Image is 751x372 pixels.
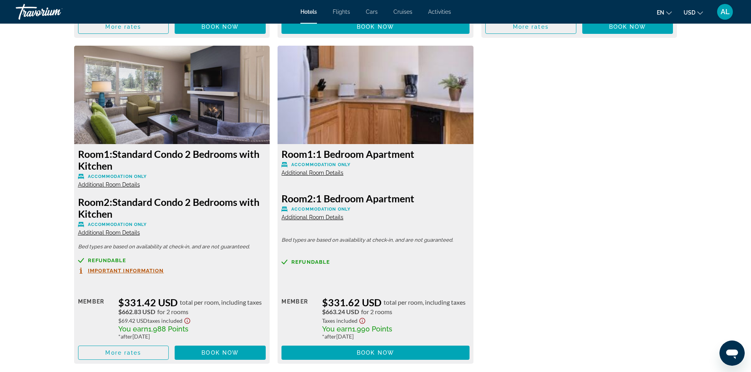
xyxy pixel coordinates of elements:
[281,192,307,204] span: Room
[16,2,95,22] a: Travorium
[322,333,470,340] div: * [DATE]
[78,148,112,160] span: 1:
[78,181,140,188] span: Additional Room Details
[281,148,307,160] span: Room
[333,9,350,15] a: Flights
[281,237,470,243] p: Bed types are based on availability at check-in, and are not guaranteed.
[78,346,169,360] button: More rates
[180,299,262,306] span: total per room, including taxes
[281,214,343,220] span: Additional Room Details
[322,296,470,308] div: $331.62 USD
[281,20,470,34] button: Book now
[357,350,394,356] span: Book now
[281,259,470,265] a: Refundable
[715,4,735,20] button: User Menu
[281,346,470,360] button: Book now
[74,46,270,144] img: Standard Condo 2 Bedrooms with Kitchen
[118,333,266,340] div: * [DATE]
[281,148,470,160] h3: 1 Bedroom Apartment
[384,299,466,306] span: total per room, including taxes
[118,296,266,308] div: $331.42 USD
[201,24,239,30] span: Book now
[105,350,141,356] span: More rates
[281,148,316,160] span: 1:
[78,244,266,250] p: Bed types are based on availability at check-in, and are not guaranteed.
[721,8,730,16] span: AL
[322,317,358,324] span: Taxes included
[78,196,266,220] h3: Standard Condo 2 Bedrooms with Kitchen
[78,196,104,208] span: Room
[105,24,141,30] span: More rates
[157,308,188,315] span: for 2 rooms
[78,196,112,208] span: 2:
[88,222,147,227] span: Accommodation Only
[291,259,330,265] span: Refundable
[175,20,266,34] button: Book now
[78,267,164,274] button: Important Information
[281,170,343,176] span: Additional Room Details
[281,192,470,204] h3: 1 Bedroom Apartment
[281,192,316,204] span: 2:
[88,268,164,273] span: Important Information
[684,7,703,18] button: Change currency
[183,315,192,324] button: Show Taxes and Fees disclaimer
[361,308,392,315] span: for 2 rooms
[118,317,147,324] span: $69.42 USD
[357,24,394,30] span: Book now
[324,333,336,340] span: after
[78,229,140,236] span: Additional Room Details
[513,24,549,30] span: More rates
[88,174,147,179] span: Accommodation Only
[78,148,104,160] span: Room
[352,325,392,333] span: 1,990 Points
[291,207,350,212] span: Accommodation Only
[358,315,367,324] button: Show Taxes and Fees disclaimer
[278,46,473,144] img: 1 Bedroom Apartment
[175,346,266,360] button: Book now
[88,258,127,263] span: Refundable
[322,308,359,315] span: $663.24 USD
[609,24,647,30] span: Book now
[201,350,239,356] span: Book now
[148,325,188,333] span: 1,988 Points
[78,296,112,340] div: Member
[121,333,132,340] span: after
[657,7,672,18] button: Change language
[582,20,673,34] button: Book now
[393,9,412,15] a: Cruises
[281,296,316,340] div: Member
[147,317,183,324] span: Taxes included
[78,148,266,172] h3: Standard Condo 2 Bedrooms with Kitchen
[118,308,155,315] span: $662.83 USD
[300,9,317,15] a: Hotels
[366,9,378,15] a: Cars
[118,325,148,333] span: You earn
[485,20,576,34] button: More rates
[78,20,169,34] button: More rates
[719,341,745,366] iframe: Button to launch messaging window
[428,9,451,15] a: Activities
[291,162,350,167] span: Accommodation Only
[322,325,352,333] span: You earn
[657,9,664,16] span: en
[684,9,695,16] span: USD
[78,257,266,263] a: Refundable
